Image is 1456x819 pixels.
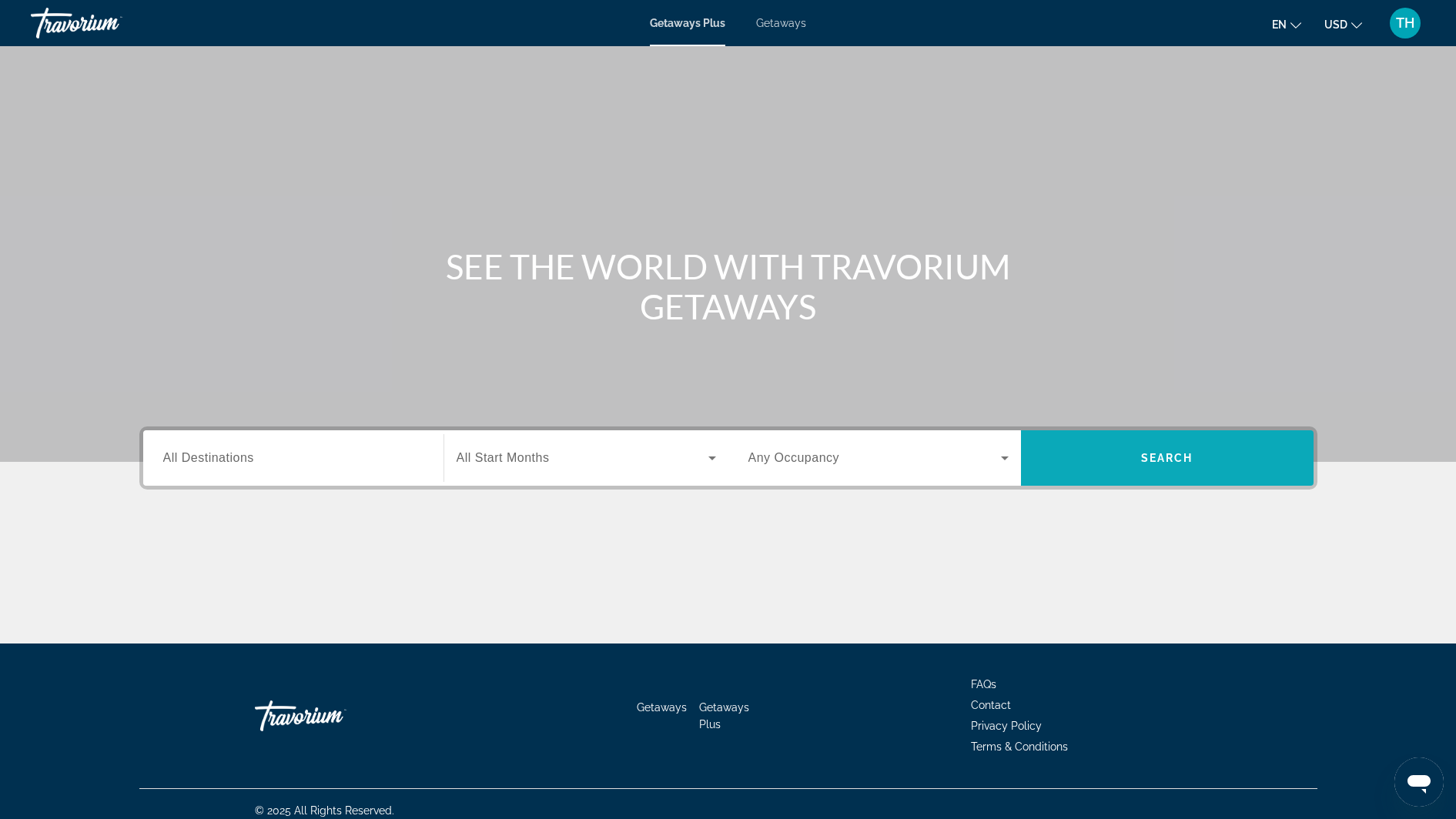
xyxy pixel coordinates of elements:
span: Search [1141,452,1193,464]
span: © 2025 All Rights Reserved. [255,804,394,817]
span: All Start Months [457,451,550,464]
span: All Destinations [163,451,254,464]
a: Terms & Conditions [971,740,1068,753]
input: Select destination [163,450,423,468]
a: Getaways [637,701,687,714]
a: Getaways Plus [650,17,725,29]
a: Privacy Policy [971,720,1042,732]
button: Search [1021,430,1314,486]
h1: SEE THE WORLD WITH TRAVORIUM GETAWAYS [440,246,1017,326]
button: User Menu [1385,7,1425,39]
div: Search widget [143,430,1314,486]
span: Any Occupancy [748,451,840,464]
a: Contact [971,699,1011,711]
a: FAQs [971,678,996,690]
span: TH [1396,15,1414,31]
a: Go Home [255,693,409,739]
span: en [1272,18,1287,31]
span: USD [1324,18,1347,31]
a: Travorium [31,3,185,43]
button: Change language [1272,13,1301,35]
iframe: Button to launch messaging window [1394,757,1444,807]
button: Change currency [1324,13,1362,35]
a: Getaways Plus [699,701,749,730]
a: Getaways [756,17,806,29]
